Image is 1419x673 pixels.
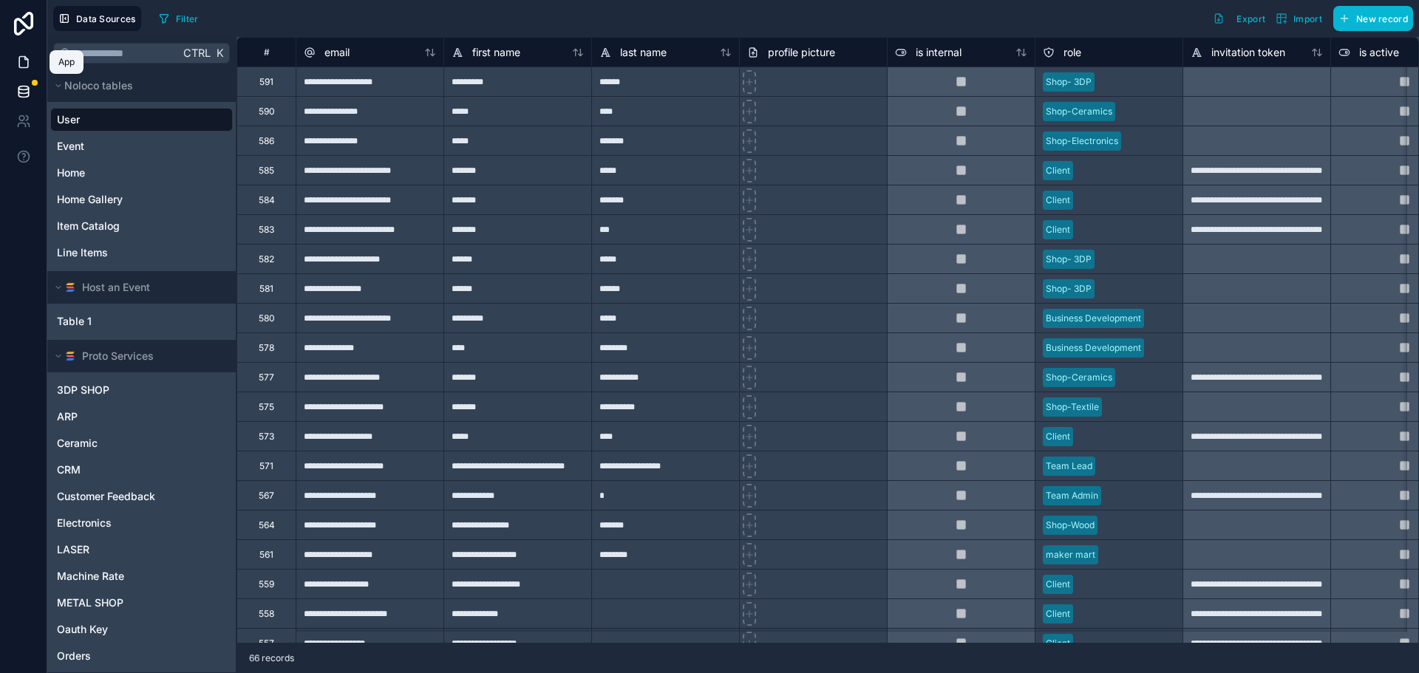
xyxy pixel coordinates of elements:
[259,312,275,324] div: 580
[259,460,273,472] div: 571
[259,608,274,620] div: 558
[248,47,285,58] div: #
[1046,460,1092,473] div: Team Lead
[1327,6,1413,31] a: New record
[1046,194,1070,207] div: Client
[1046,105,1112,118] div: Shop-Ceramics
[472,45,520,60] span: first name
[620,45,667,60] span: last name
[1046,578,1070,591] div: Client
[259,519,275,531] div: 564
[1236,13,1265,24] span: Export
[259,578,274,590] div: 559
[1046,371,1112,384] div: Shop-Ceramics
[259,224,274,236] div: 583
[1064,45,1081,60] span: role
[259,372,274,383] div: 577
[768,45,835,60] span: profile picture
[916,45,962,60] span: is internal
[1208,6,1270,31] button: Export
[259,549,273,561] div: 561
[1046,519,1095,532] div: Shop-Wood
[324,45,350,60] span: email
[259,194,275,206] div: 584
[182,44,212,62] span: Ctrl
[1293,13,1322,24] span: Import
[176,13,199,24] span: Filter
[1356,13,1408,24] span: New record
[1359,45,1399,60] span: is active
[1046,282,1092,295] div: Shop- 3DP
[1046,607,1070,621] div: Client
[259,283,273,295] div: 581
[259,342,274,354] div: 578
[1046,341,1141,355] div: Business Development
[1211,45,1285,60] span: invitation token
[259,401,274,413] div: 575
[1046,164,1070,177] div: Client
[1046,312,1141,325] div: Business Development
[259,76,273,88] div: 591
[1046,253,1092,266] div: Shop- 3DP
[1046,134,1118,148] div: Shop-Electronics
[259,106,275,117] div: 590
[259,165,274,177] div: 585
[1046,430,1070,443] div: Client
[249,652,294,664] span: 66 records
[1046,548,1095,561] div: maker mart
[1046,637,1070,650] div: Client
[1046,400,1099,414] div: Shop-Textile
[259,253,274,265] div: 582
[259,638,274,649] div: 557
[58,56,75,68] div: App
[259,431,274,443] div: 573
[53,6,141,31] button: Data Sources
[214,48,225,58] span: K
[1333,6,1413,31] button: New record
[259,135,274,147] div: 586
[76,13,136,24] span: Data Sources
[259,490,274,502] div: 567
[1046,75,1092,89] div: Shop- 3DP
[1046,223,1070,236] div: Client
[153,7,204,30] button: Filter
[1270,6,1327,31] button: Import
[1046,489,1098,502] div: Team Admin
